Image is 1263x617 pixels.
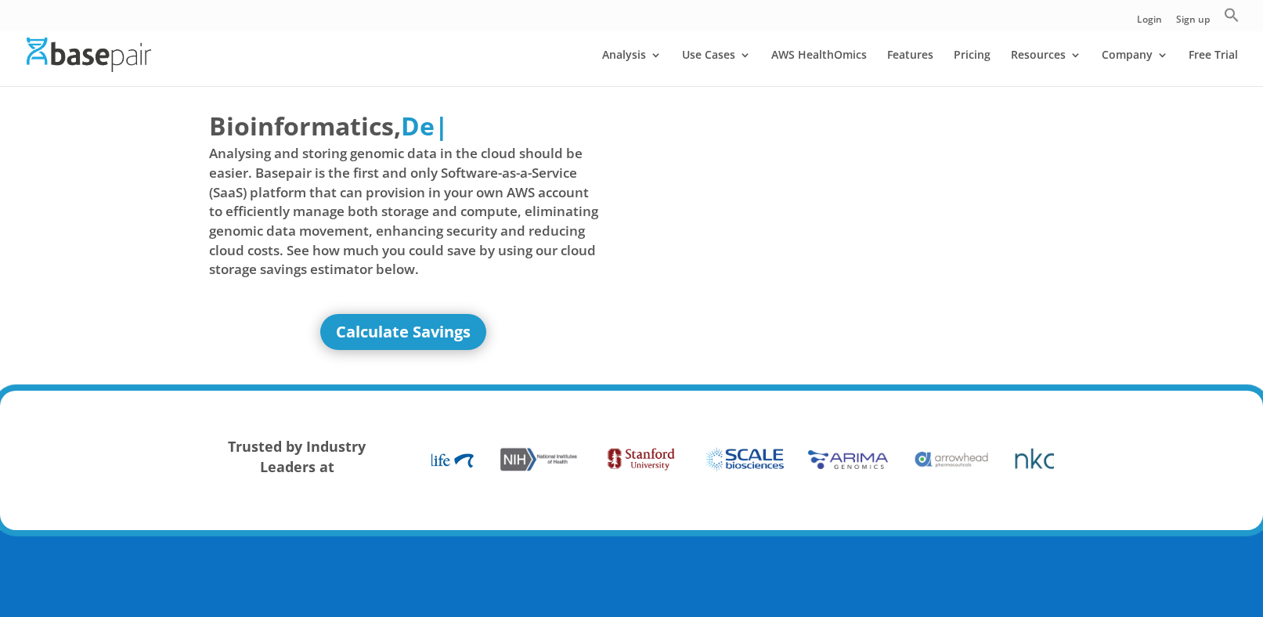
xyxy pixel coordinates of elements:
a: Pricing [954,49,991,86]
svg: Search [1224,7,1240,23]
a: Login [1137,15,1162,31]
span: | [435,109,449,143]
a: Resources [1011,49,1081,86]
a: Calculate Savings [320,314,486,350]
a: Company [1102,49,1168,86]
a: Sign up [1176,15,1210,31]
a: Use Cases [682,49,751,86]
strong: Trusted by Industry Leaders at [228,437,366,476]
a: Search Icon Link [1224,7,1240,31]
span: De [401,109,435,143]
a: AWS HealthOmics [771,49,867,86]
span: Analysing and storing genomic data in the cloud should be easier. Basepair is the first and only ... [209,144,599,279]
span: Bioinformatics, [209,108,401,144]
img: Basepair [27,38,151,71]
a: Features [887,49,933,86]
a: Free Trial [1189,49,1238,86]
a: Analysis [602,49,662,86]
iframe: Basepair - NGS Analysis Simplified [644,108,1034,327]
